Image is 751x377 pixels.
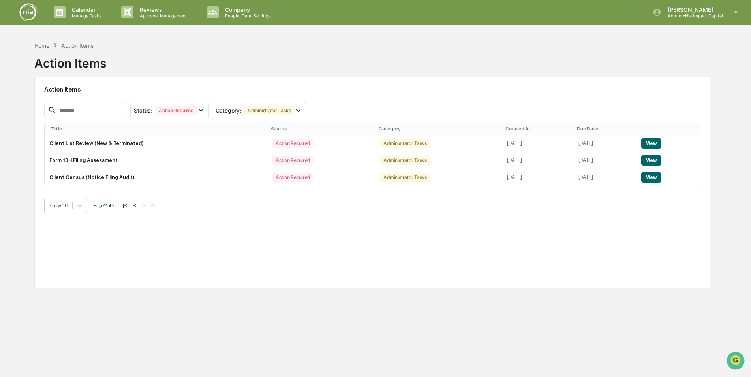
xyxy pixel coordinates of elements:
td: Client Census (Notice Filing Audit) [45,169,268,186]
button: > [140,202,148,209]
div: 🖐️ [8,100,14,107]
div: Action Required [156,106,196,115]
div: Administrator Tasks [380,156,430,165]
td: [DATE] [502,152,573,169]
span: Attestations [65,100,98,107]
button: View [641,155,661,166]
a: View [641,174,661,180]
button: >| [149,202,158,209]
span: Data Lookup [16,115,50,123]
td: Client List Review (New & Terminated) [45,135,268,152]
button: View [641,138,661,149]
div: Administrator Tasks [380,139,430,148]
img: 1746055101610-c473b297-6a78-478c-a979-82029cc54cd1 [8,60,22,75]
p: Approval Management [133,13,191,19]
p: How can we help? [8,17,144,29]
td: [DATE] [574,169,636,186]
div: Action Items [34,50,106,70]
span: Category : [216,107,241,114]
div: Start new chat [27,60,130,68]
div: Administrator Tasks [380,173,430,182]
td: [DATE] [574,152,636,169]
p: [PERSON_NAME] [661,6,723,13]
div: Due Date [577,126,633,132]
a: View [641,140,661,146]
div: 🗄️ [57,100,64,107]
p: Manage Tasks [66,13,105,19]
span: Status : [134,107,152,114]
div: Status [271,126,373,132]
a: 🖐️Preclearance [5,96,54,111]
span: Page 2 of 2 [93,202,115,209]
td: [DATE] [502,169,573,186]
div: Action Required [272,156,313,165]
div: Action Required [272,139,313,148]
button: |< [120,202,130,209]
button: View [641,172,661,183]
p: Calendar [66,6,105,13]
p: People, Data, Settings [219,13,275,19]
div: Created At [505,126,570,132]
span: Preclearance [16,100,51,107]
div: Title [51,126,265,132]
div: Category [379,126,499,132]
div: Administrator Tasks [244,106,294,115]
button: < [131,202,139,209]
div: Action Required [272,173,313,182]
a: Powered byPylon [56,134,96,140]
a: 🗄️Attestations [54,96,101,111]
div: 🔎 [8,115,14,122]
div: We're available if you need us! [27,68,100,75]
p: Company [219,6,275,13]
div: Action Items [61,42,94,49]
div: Home [34,42,49,49]
td: Form 13H Filing Assessment [45,152,268,169]
iframe: Open customer support [726,351,747,372]
p: Admin • Nia Impact Capital [661,13,723,19]
span: Pylon [79,134,96,140]
td: [DATE] [574,135,636,152]
a: View [641,157,661,163]
td: [DATE] [502,135,573,152]
p: Reviews [133,6,191,13]
button: Start new chat [134,63,144,72]
a: 🔎Data Lookup [5,111,53,126]
h2: Action Items [44,86,700,93]
img: logo [19,3,38,22]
